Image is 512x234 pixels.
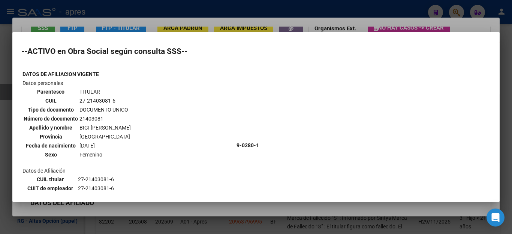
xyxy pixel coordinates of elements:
[23,184,77,192] th: CUIT de empleador
[79,124,131,132] td: BIGI [PERSON_NAME]
[79,97,131,105] td: 27-21403081-6
[22,71,99,77] b: DATOS DE AFILIACION VIGENTE
[21,48,491,55] h2: --ACTIVO en Obra Social según consulta SSS--
[22,79,235,212] td: Datos personales Datos de Afiliación
[79,88,131,96] td: TITULAR
[237,142,259,148] b: 9-0280-1
[78,184,234,192] td: 27-21403081-6
[23,88,78,96] th: Parentesco
[23,133,78,141] th: Provincia
[23,175,77,183] th: CUIL titular
[23,106,78,114] th: Tipo de documento
[487,209,505,227] div: Open Intercom Messenger
[23,124,78,132] th: Apellido y nombre
[78,175,234,183] td: 27-21403081-6
[23,97,78,105] th: CUIL
[23,142,78,150] th: Fecha de nacimiento
[79,106,131,114] td: DOCUMENTO UNICO
[79,142,131,150] td: [DATE]
[79,151,131,159] td: Femenino
[23,115,78,123] th: Número de documento
[79,133,131,141] td: [GEOGRAPHIC_DATA]
[79,115,131,123] td: 21403081
[23,151,78,159] th: Sexo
